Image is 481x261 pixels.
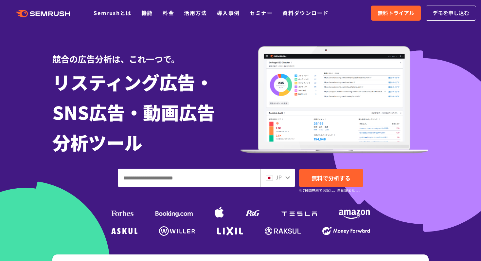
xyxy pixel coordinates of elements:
div: 競合の広告分析は、これ一つで。 [52,43,240,65]
a: 機能 [141,9,153,17]
a: セミナー [250,9,273,17]
a: 資料ダウンロード [282,9,329,17]
a: 無料で分析する [299,169,363,187]
input: ドメイン、キーワードまたはURLを入力してください [118,169,260,187]
a: Semrushとは [94,9,131,17]
span: デモを申し込む [433,9,469,17]
a: デモを申し込む [426,6,476,21]
span: JP [276,173,282,181]
span: 無料で分析する [312,174,350,182]
a: 無料トライアル [371,6,421,21]
a: 活用方法 [184,9,207,17]
a: 料金 [163,9,174,17]
a: 導入事例 [217,9,240,17]
h1: リスティング広告・ SNS広告・動画広告 分析ツール [52,67,240,157]
span: 無料トライアル [378,9,414,17]
small: ※7日間無料でお試し。自動課金なし。 [299,187,362,194]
